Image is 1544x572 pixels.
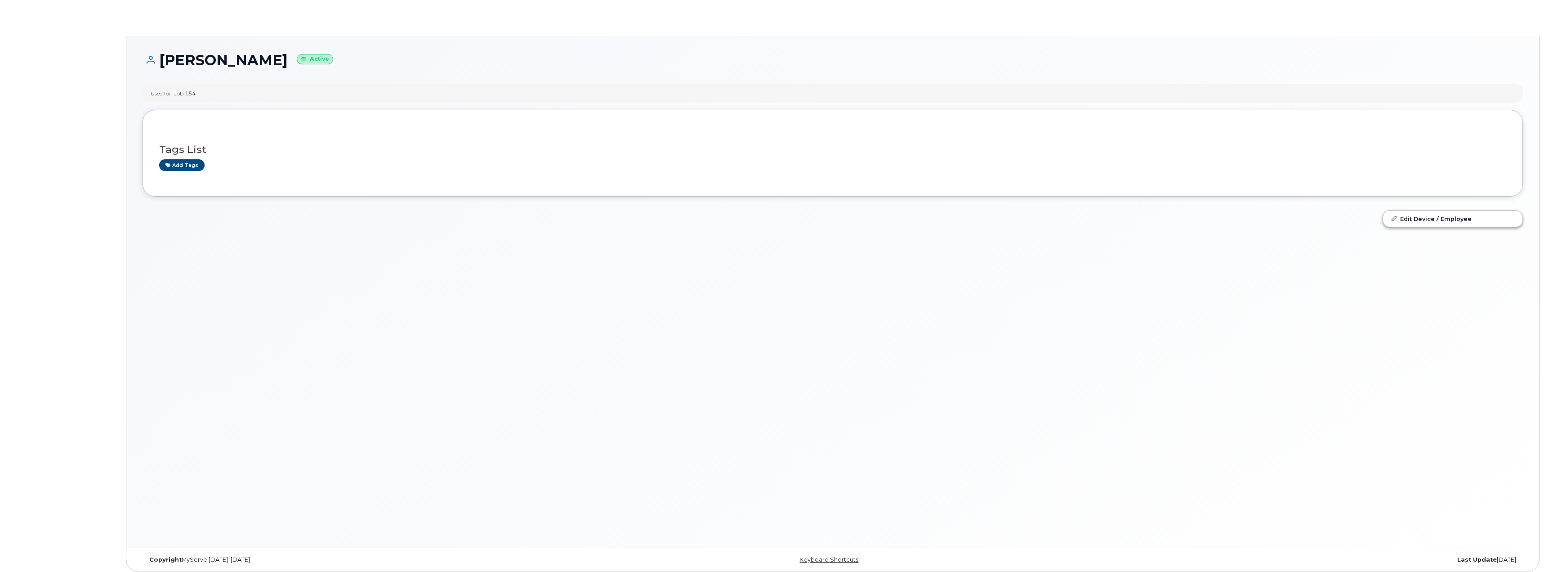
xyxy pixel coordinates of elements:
[143,52,1523,68] h1: [PERSON_NAME]
[149,556,182,563] strong: Copyright
[1457,556,1497,563] strong: Last Update
[159,159,205,171] a: Add tags
[1383,211,1522,227] a: Edit Device / Employee
[143,556,602,563] div: MyServe [DATE]–[DATE]
[151,90,196,97] div: Used for: Job 154
[159,144,1506,155] h3: Tags List
[297,54,333,64] small: Active
[1063,556,1523,563] div: [DATE]
[799,556,858,563] a: Keyboard Shortcuts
